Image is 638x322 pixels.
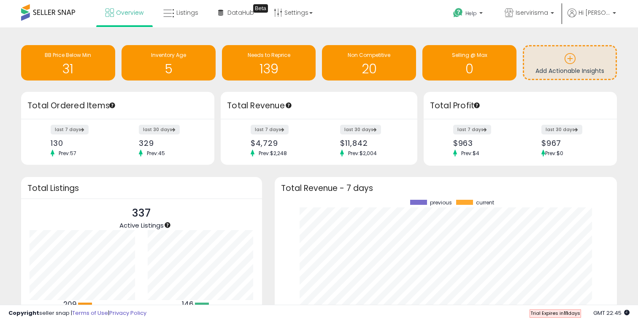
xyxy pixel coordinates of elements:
a: Help [446,1,491,27]
div: $967 [541,139,602,148]
span: Help [465,10,477,17]
h1: 0 [427,62,512,76]
a: BB Price Below Min 31 [21,45,115,80]
a: Non Competitive 20 [322,45,416,80]
h1: 139 [226,62,312,76]
a: Selling @ Max 0 [422,45,516,80]
i: Get Help [453,8,463,18]
h1: 20 [326,62,412,76]
h3: Total Ordered Items [27,100,208,112]
span: Add Actionable Insights [535,67,604,75]
span: 2025-10-9 22:45 GMT [593,309,630,317]
div: seller snap | | [8,309,146,317]
a: Inventory Age 5 [122,45,216,80]
b: 11 [564,310,568,317]
span: Non Competitive [348,51,390,59]
label: last 30 days [340,125,381,134]
label: last 30 days [139,125,180,134]
div: 329 [139,139,200,148]
span: Active Listings [119,221,164,230]
a: Needs to Reprice 139 [222,45,316,80]
h3: Total Revenue - 7 days [281,185,611,191]
label: last 7 days [453,125,491,134]
span: Inventory Age [151,51,186,59]
div: 130 [51,139,111,148]
a: Terms of Use [72,309,108,317]
span: DataHub [227,8,254,17]
span: current [476,200,494,206]
div: $4,729 [251,139,313,148]
span: previous [430,200,452,206]
a: Add Actionable Insights [524,46,616,79]
h1: 5 [126,62,211,76]
span: Needs to Reprice [248,51,290,59]
div: Tooltip anchor [164,221,171,229]
h1: 31 [25,62,111,76]
span: Listings [176,8,198,17]
div: Tooltip anchor [473,102,481,109]
div: Tooltip anchor [108,102,116,109]
span: Prev: 45 [143,150,169,157]
span: Overview [116,8,143,17]
p: 337 [119,205,164,221]
h3: Total Revenue [227,100,411,112]
label: last 7 days [51,125,89,134]
div: Tooltip anchor [253,4,268,13]
span: Hi [PERSON_NAME] [579,8,610,17]
span: Selling @ Max [452,51,487,59]
span: Prev: $4 [457,150,484,157]
span: Prev: 57 [54,150,81,157]
div: $11,842 [340,139,402,148]
div: Tooltip anchor [285,102,292,109]
span: Prev: $0 [545,150,563,157]
span: Prev: $2,248 [254,150,291,157]
b: 209 [63,299,77,309]
span: BB Price Below Min [45,51,91,59]
h3: Total Listings [27,185,256,191]
label: last 30 days [541,125,582,134]
b: 146 [182,299,194,309]
a: Privacy Policy [109,309,146,317]
span: Iservirisma [516,8,548,17]
a: Hi [PERSON_NAME] [568,8,616,27]
div: $963 [453,139,514,148]
span: Prev: $2,004 [344,150,381,157]
label: last 7 days [251,125,289,134]
strong: Copyright [8,309,39,317]
h3: Total Profit [430,100,611,112]
span: Trial Expires in days [530,310,580,317]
